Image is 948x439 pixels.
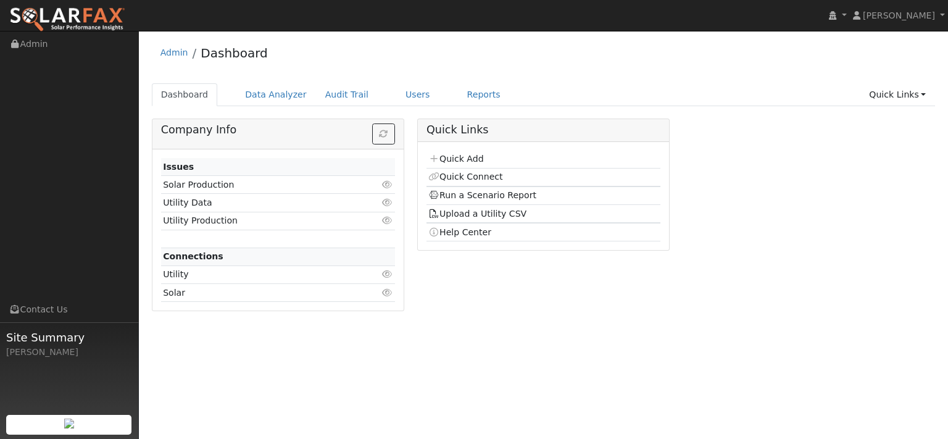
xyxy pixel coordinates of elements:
[161,123,395,136] h5: Company Info
[428,190,536,200] a: Run a Scenario Report
[396,83,439,106] a: Users
[160,48,188,57] a: Admin
[382,270,393,278] i: Click to view
[428,172,502,182] a: Quick Connect
[428,227,491,237] a: Help Center
[382,216,393,225] i: Click to view
[6,329,132,346] span: Site Summary
[428,154,483,164] a: Quick Add
[161,194,357,212] td: Utility Data
[6,346,132,359] div: [PERSON_NAME]
[152,83,218,106] a: Dashboard
[382,180,393,189] i: Click to view
[64,419,74,429] img: retrieve
[426,123,660,136] h5: Quick Links
[382,198,393,207] i: Click to view
[382,288,393,297] i: Click to view
[201,46,268,61] a: Dashboard
[9,7,125,33] img: SolarFax
[163,251,223,261] strong: Connections
[458,83,510,106] a: Reports
[316,83,378,106] a: Audit Trail
[161,176,357,194] td: Solar Production
[236,83,316,106] a: Data Analyzer
[428,209,526,219] a: Upload a Utility CSV
[863,10,935,20] span: [PERSON_NAME]
[161,265,357,283] td: Utility
[161,284,357,302] td: Solar
[860,83,935,106] a: Quick Links
[163,162,194,172] strong: Issues
[161,212,357,230] td: Utility Production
